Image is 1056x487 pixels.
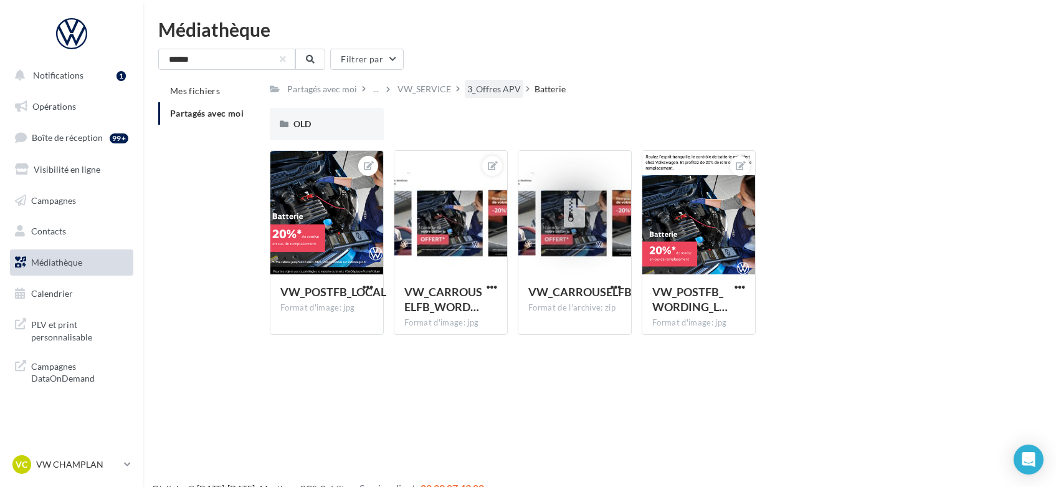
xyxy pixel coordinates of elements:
span: Partagés avec moi [170,108,244,118]
span: Opérations [32,101,76,112]
a: Calendrier [7,281,136,307]
a: Campagnes [7,188,136,214]
a: Opérations [7,94,136,120]
a: VC VW CHAMPLAN [10,453,133,476]
div: ... [371,80,381,98]
div: VW_SERVICE [397,83,451,95]
div: Format de l'archive: zip [528,302,621,314]
span: Campagnes DataOnDemand [31,358,128,385]
a: Boîte de réception99+ [7,124,136,151]
div: Format d'image: jpg [652,317,745,329]
div: 3_Offres APV [467,83,521,95]
span: Notifications [33,70,83,80]
div: Médiathèque [158,20,1041,39]
span: VW_POSTFB_WORDING_LOCAL [652,285,728,314]
div: Batterie [535,83,566,95]
span: Visibilité en ligne [34,164,100,175]
button: Notifications 1 [7,62,131,89]
span: Contacts [31,226,66,236]
span: VC [16,458,28,471]
div: Partagés avec moi [287,83,357,95]
button: Filtrer par [330,49,404,70]
span: OLD [293,118,311,129]
span: PLV et print personnalisable [31,316,128,343]
a: PLV et print personnalisable [7,311,136,348]
span: Médiathèque [31,257,82,268]
a: Contacts [7,218,136,244]
p: VW CHAMPLAN [36,458,119,471]
div: 1 [117,71,126,81]
div: Open Intercom Messenger [1014,445,1044,475]
a: Médiathèque [7,249,136,276]
div: Format d'image: jpg [280,302,373,314]
span: VW_POSTFB_LOCAL [280,285,386,299]
span: VW_CARROUSELFB_WORDING_LOCAL [404,285,482,314]
div: 99+ [110,133,128,143]
span: Boîte de réception [32,132,103,143]
span: Mes fichiers [170,85,220,96]
a: Campagnes DataOnDemand [7,353,136,390]
span: Calendrier [31,288,73,299]
span: Campagnes [31,195,76,205]
span: VW_CARROUSELFB [528,285,632,299]
a: Visibilité en ligne [7,157,136,183]
div: Format d'image: jpg [404,317,497,329]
